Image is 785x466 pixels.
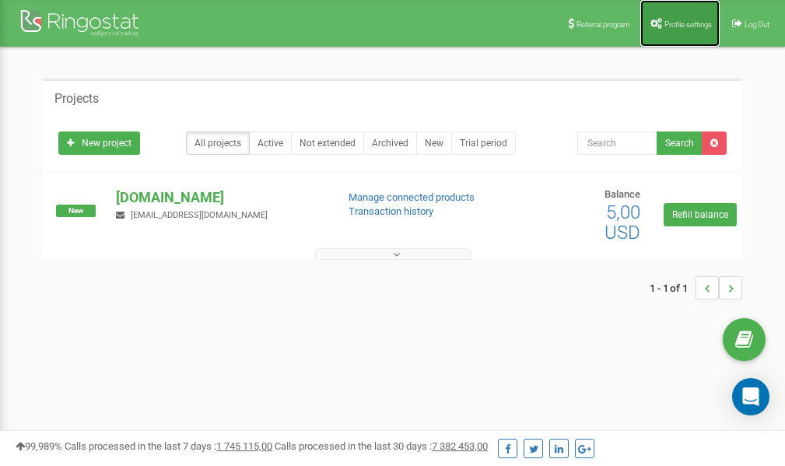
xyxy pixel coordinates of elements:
[605,188,640,200] span: Balance
[54,92,99,106] h5: Projects
[349,191,475,203] a: Manage connected products
[576,20,630,29] span: Referral program
[186,131,250,155] a: All projects
[451,131,516,155] a: Trial period
[216,440,272,452] u: 1 745 115,00
[349,205,433,217] a: Transaction history
[16,440,62,452] span: 99,989%
[58,131,140,155] a: New project
[577,131,657,155] input: Search
[732,378,769,415] div: Open Intercom Messenger
[291,131,364,155] a: Not extended
[131,210,268,220] span: [EMAIL_ADDRESS][DOMAIN_NAME]
[605,201,640,244] span: 5,00 USD
[650,261,742,315] nav: ...
[664,203,737,226] a: Refill balance
[65,440,272,452] span: Calls processed in the last 7 days :
[363,131,417,155] a: Archived
[116,187,323,208] p: [DOMAIN_NAME]
[56,205,96,217] span: New
[275,440,488,452] span: Calls processed in the last 30 days :
[664,20,712,29] span: Profile settings
[650,276,696,300] span: 1 - 1 of 1
[745,20,769,29] span: Log Out
[657,131,703,155] button: Search
[432,440,488,452] u: 7 382 453,00
[416,131,452,155] a: New
[249,131,292,155] a: Active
